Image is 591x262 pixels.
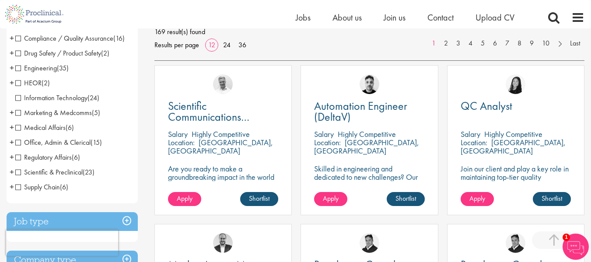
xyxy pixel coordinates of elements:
[15,63,69,73] span: Engineering
[440,38,452,49] a: 2
[314,192,347,206] a: Apply
[314,98,407,124] span: Automation Engineer (DeltaV)
[323,194,339,203] span: Apply
[464,38,477,49] a: 4
[10,76,14,89] span: +
[461,98,512,113] span: QC Analyst
[10,180,14,193] span: +
[15,34,113,43] span: Compliance / Quality Assurance
[314,101,424,122] a: Automation Engineer (DeltaV)
[87,93,99,102] span: (24)
[461,137,487,147] span: Location:
[57,63,69,73] span: (35)
[213,74,233,94] img: Joshua Bye
[360,74,379,94] img: Dean Fisher
[15,108,92,117] span: Marketing & Medcomms
[461,137,566,156] p: [GEOGRAPHIC_DATA], [GEOGRAPHIC_DATA]
[168,137,195,147] span: Location:
[15,123,66,132] span: Medical Affairs
[15,182,60,192] span: Supply Chain
[513,38,526,49] a: 8
[192,129,250,139] p: Highly Competitive
[15,78,42,87] span: HEOR
[101,49,109,58] span: (2)
[91,138,102,147] span: (15)
[384,12,406,23] a: Join us
[452,38,465,49] a: 3
[332,12,362,23] a: About us
[489,38,501,49] a: 6
[427,12,454,23] a: Contact
[461,129,480,139] span: Salary
[566,38,584,49] a: Last
[15,138,102,147] span: Office, Admin & Clerical
[168,137,273,156] p: [GEOGRAPHIC_DATA], [GEOGRAPHIC_DATA]
[154,25,584,38] span: 169 result(s) found
[296,12,311,23] a: Jobs
[15,182,68,192] span: Supply Chain
[168,164,278,206] p: Are you ready to make a groundbreaking impact in the world of biotechnology? Join a growing compa...
[314,164,424,206] p: Skilled in engineering and dedicated to new challenges? Our client is on the search for a DeltaV ...
[360,233,379,253] a: Peter Duvall
[461,192,494,206] a: Apply
[154,38,199,52] span: Results per page
[15,168,94,177] span: Scientific & Preclinical
[15,153,80,162] span: Regulatory Affairs
[220,40,234,49] a: 24
[563,234,589,260] img: Chatbot
[10,121,14,134] span: +
[7,212,138,231] h3: Job type
[476,38,489,49] a: 5
[205,40,218,49] a: 12
[10,165,14,178] span: +
[461,101,571,112] a: QC Analyst
[42,78,50,87] span: (2)
[15,63,57,73] span: Engineering
[10,106,14,119] span: +
[484,129,542,139] p: Highly Competitive
[15,108,100,117] span: Marketing & Medcomms
[15,49,101,58] span: Drug Safety / Product Safety
[314,137,419,156] p: [GEOGRAPHIC_DATA], [GEOGRAPHIC_DATA]
[15,34,125,43] span: Compliance / Quality Assurance
[525,38,538,49] a: 9
[83,168,94,177] span: (23)
[168,98,264,135] span: Scientific Communications Manager - Oncology
[15,49,109,58] span: Drug Safety / Product Safety
[338,129,396,139] p: Highly Competitive
[15,153,72,162] span: Regulatory Affairs
[15,93,99,102] span: Information Technology
[177,194,192,203] span: Apply
[72,153,80,162] span: (6)
[15,138,91,147] span: Office, Admin & Clerical
[15,93,87,102] span: Information Technology
[15,78,50,87] span: HEOR
[427,38,440,49] a: 1
[461,164,571,214] p: Join our client and play a key role in maintaining top-tier quality standards! If you have a keen...
[314,137,341,147] span: Location:
[15,123,74,132] span: Medical Affairs
[240,192,278,206] a: Shortlist
[506,233,525,253] img: Peter Duvall
[168,192,201,206] a: Apply
[235,40,249,49] a: 36
[113,34,125,43] span: (16)
[469,194,485,203] span: Apply
[10,136,14,149] span: +
[92,108,100,117] span: (5)
[387,192,425,206] a: Shortlist
[213,233,233,253] img: Aitor Melia
[60,182,68,192] span: (6)
[6,230,118,256] iframe: reCAPTCHA
[15,168,83,177] span: Scientific & Preclinical
[10,31,14,45] span: +
[168,129,188,139] span: Salary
